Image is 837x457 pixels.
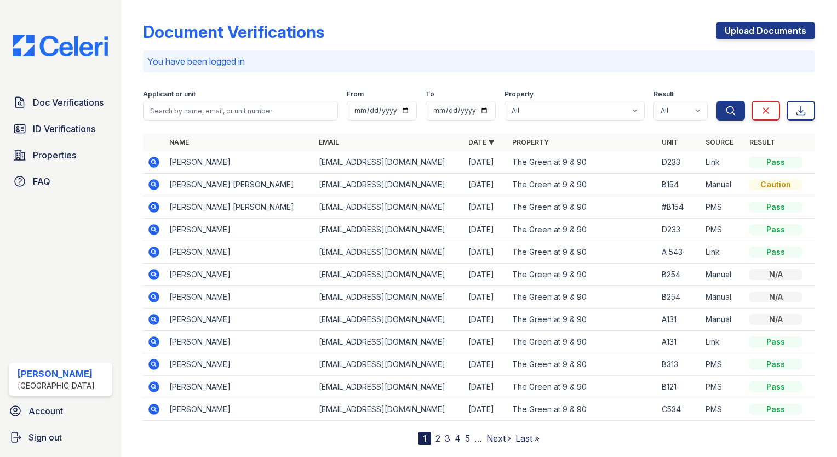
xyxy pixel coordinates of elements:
span: ID Verifications [33,122,95,135]
td: B254 [657,286,701,309]
td: [PERSON_NAME] [165,376,314,398]
td: C534 [657,398,701,421]
img: CE_Logo_Blue-a8612792a0a2168367f1c8372b55b34899dd931a85d93a1a3d3e32e68fde9ad4.png [4,35,117,56]
td: [EMAIL_ADDRESS][DOMAIN_NAME] [314,241,464,264]
a: Last » [515,433,540,444]
a: Sign out [4,426,117,448]
td: A131 [657,331,701,353]
td: [DATE] [464,151,508,174]
td: [PERSON_NAME] [165,331,314,353]
td: [DATE] [464,398,508,421]
td: D233 [657,219,701,241]
td: [PERSON_NAME] [PERSON_NAME] [165,196,314,219]
a: ID Verifications [9,118,112,140]
td: Manual [701,286,745,309]
div: Pass [749,381,802,392]
span: Properties [33,148,76,162]
a: Next › [486,433,511,444]
td: [DATE] [464,286,508,309]
td: The Green at 9 & 90 [508,331,657,353]
td: The Green at 9 & 90 [508,196,657,219]
a: FAQ [9,170,112,192]
td: [EMAIL_ADDRESS][DOMAIN_NAME] [314,398,464,421]
td: The Green at 9 & 90 [508,241,657,264]
div: Caution [749,179,802,190]
td: [DATE] [464,331,508,353]
td: [EMAIL_ADDRESS][DOMAIN_NAME] [314,174,464,196]
div: N/A [749,292,802,302]
td: Manual [701,309,745,331]
a: Email [319,138,339,146]
td: B313 [657,353,701,376]
td: Manual [701,174,745,196]
a: Date ▼ [468,138,495,146]
td: PMS [701,376,745,398]
td: Manual [701,264,745,286]
td: [EMAIL_ADDRESS][DOMAIN_NAME] [314,151,464,174]
td: The Green at 9 & 90 [508,264,657,286]
td: B121 [657,376,701,398]
td: [DATE] [464,309,508,331]
td: The Green at 9 & 90 [508,286,657,309]
span: … [474,432,482,445]
label: Property [505,90,534,99]
a: 4 [455,433,461,444]
td: [DATE] [464,219,508,241]
td: The Green at 9 & 90 [508,376,657,398]
td: D233 [657,151,701,174]
td: PMS [701,196,745,219]
td: A131 [657,309,701,331]
td: [PERSON_NAME] [PERSON_NAME] [165,174,314,196]
label: To [426,90,434,99]
td: [DATE] [464,353,508,376]
a: Unit [662,138,678,146]
a: Upload Documents [716,22,815,39]
td: [DATE] [464,241,508,264]
a: 5 [465,433,470,444]
td: [PERSON_NAME] [165,398,314,421]
div: Pass [749,247,802,258]
td: [DATE] [464,196,508,219]
td: [PERSON_NAME] [165,219,314,241]
td: [PERSON_NAME] [165,309,314,331]
td: Link [701,151,745,174]
td: [DATE] [464,174,508,196]
a: Result [749,138,775,146]
div: N/A [749,269,802,280]
td: PMS [701,398,745,421]
p: You have been logged in [147,55,811,68]
td: [DATE] [464,264,508,286]
td: [EMAIL_ADDRESS][DOMAIN_NAME] [314,219,464,241]
td: [DATE] [464,376,508,398]
td: [EMAIL_ADDRESS][DOMAIN_NAME] [314,309,464,331]
a: Account [4,400,117,422]
div: 1 [418,432,431,445]
td: The Green at 9 & 90 [508,353,657,376]
td: [PERSON_NAME] [165,151,314,174]
div: Pass [749,336,802,347]
td: [EMAIL_ADDRESS][DOMAIN_NAME] [314,353,464,376]
div: N/A [749,314,802,325]
div: Pass [749,404,802,415]
span: Sign out [28,431,62,444]
td: [PERSON_NAME] [165,264,314,286]
a: Properties [9,144,112,166]
td: The Green at 9 & 90 [508,151,657,174]
a: Property [512,138,549,146]
td: A 543 [657,241,701,264]
div: Pass [749,224,802,235]
div: Pass [749,157,802,168]
td: PMS [701,353,745,376]
td: [EMAIL_ADDRESS][DOMAIN_NAME] [314,264,464,286]
td: [PERSON_NAME] [165,241,314,264]
td: [EMAIL_ADDRESS][DOMAIN_NAME] [314,331,464,353]
td: The Green at 9 & 90 [508,219,657,241]
td: [EMAIL_ADDRESS][DOMAIN_NAME] [314,196,464,219]
div: [PERSON_NAME] [18,367,95,380]
td: PMS [701,219,745,241]
label: Applicant or unit [143,90,196,99]
td: [EMAIL_ADDRESS][DOMAIN_NAME] [314,286,464,309]
span: FAQ [33,175,50,188]
td: The Green at 9 & 90 [508,309,657,331]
